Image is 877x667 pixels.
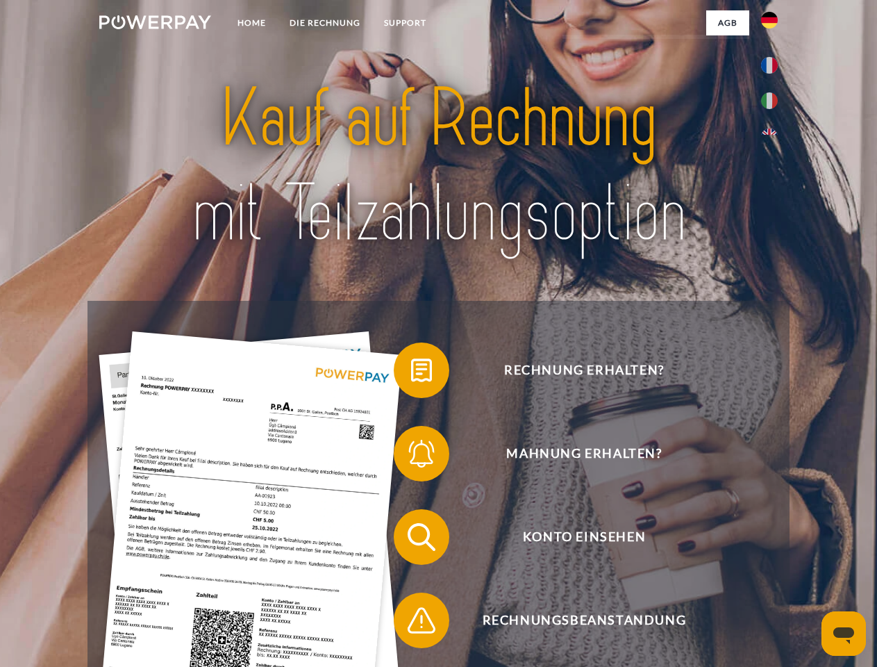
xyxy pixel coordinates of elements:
[372,10,438,35] a: SUPPORT
[706,10,749,35] a: agb
[761,12,778,28] img: de
[404,603,439,638] img: qb_warning.svg
[394,593,755,648] button: Rechnungsbeanstandung
[133,67,744,266] img: title-powerpay_de.svg
[414,509,754,565] span: Konto einsehen
[99,15,211,29] img: logo-powerpay-white.svg
[404,520,439,554] img: qb_search.svg
[414,343,754,398] span: Rechnung erhalten?
[394,343,755,398] button: Rechnung erhalten?
[404,353,439,388] img: qb_bill.svg
[761,57,778,74] img: fr
[414,593,754,648] span: Rechnungsbeanstandung
[821,611,866,656] iframe: Schaltfläche zum Öffnen des Messaging-Fensters
[761,92,778,109] img: it
[394,509,755,565] button: Konto einsehen
[394,426,755,481] button: Mahnung erhalten?
[761,129,778,145] img: en
[414,426,754,481] span: Mahnung erhalten?
[278,10,372,35] a: DIE RECHNUNG
[226,10,278,35] a: Home
[562,35,749,60] a: AGB (Kauf auf Rechnung)
[404,436,439,471] img: qb_bell.svg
